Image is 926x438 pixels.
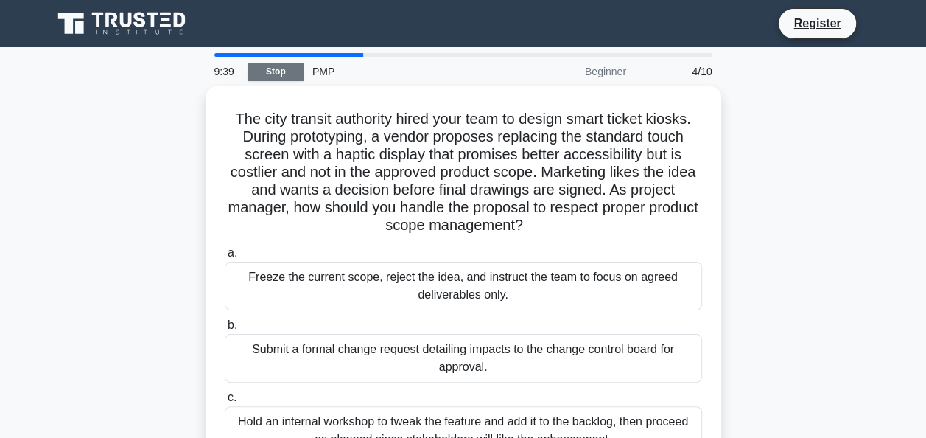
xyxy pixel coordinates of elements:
[225,334,702,383] div: Submit a formal change request detailing impacts to the change control board for approval.
[506,57,635,86] div: Beginner
[248,63,304,81] a: Stop
[228,391,236,403] span: c.
[228,246,237,259] span: a.
[206,57,248,86] div: 9:39
[223,110,704,235] h5: The city transit authority hired your team to design smart ticket kiosks. During prototyping, a v...
[304,57,506,86] div: PMP
[635,57,721,86] div: 4/10
[228,319,237,331] span: b.
[225,262,702,310] div: Freeze the current scope, reject the idea, and instruct the team to focus on agreed deliverables ...
[785,14,849,32] a: Register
